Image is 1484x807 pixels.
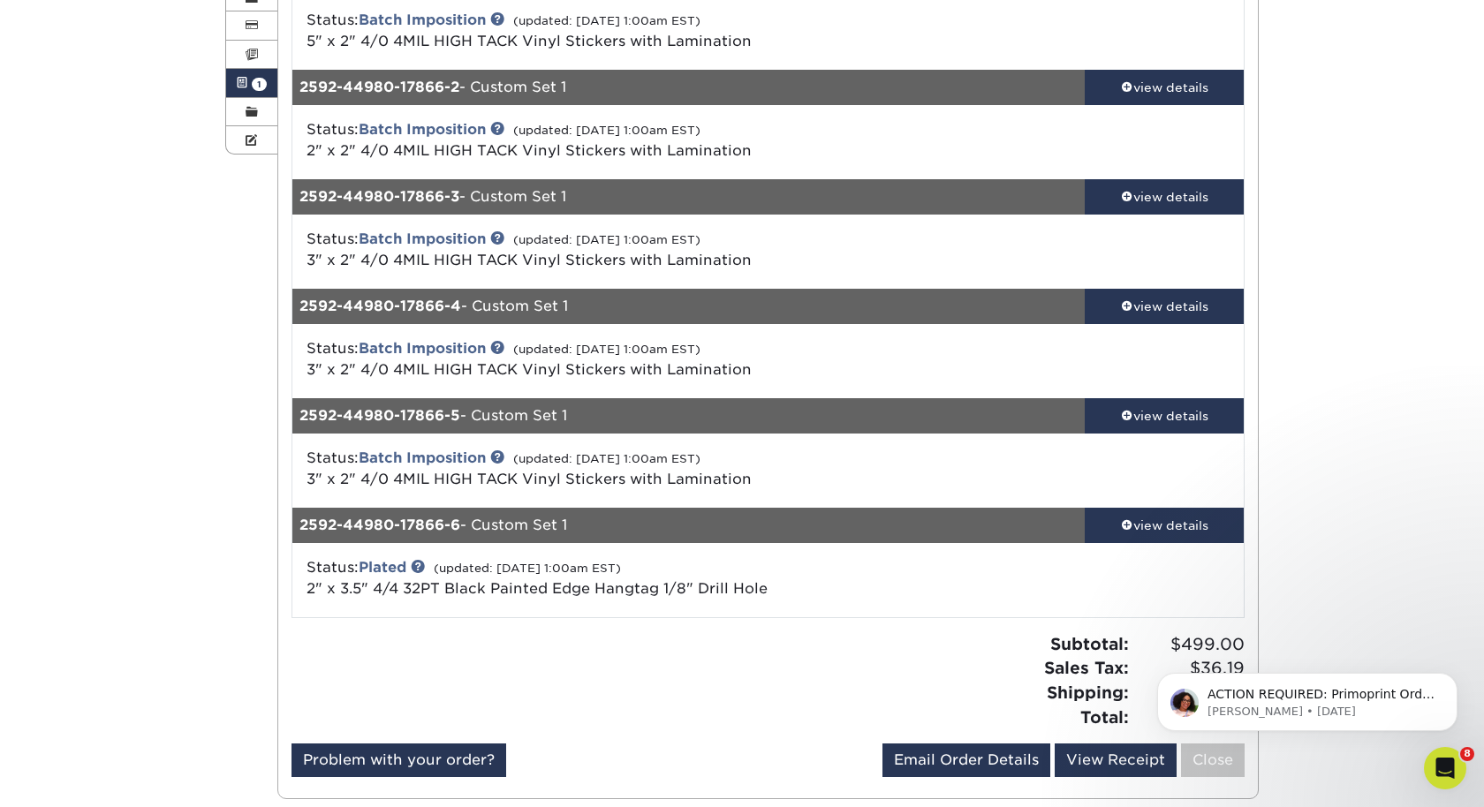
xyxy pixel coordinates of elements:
strong: Sales Tax: [1044,658,1129,677]
a: view details [1085,289,1244,324]
span: 8 [1460,747,1474,761]
a: 1 [226,69,277,97]
a: Batch Imposition [359,121,486,138]
div: Status: [293,229,927,271]
span: 3" x 2" 4/0 4MIL HIGH TACK Vinyl Stickers with Lamination [307,361,752,378]
a: view details [1085,179,1244,215]
div: view details [1085,188,1244,206]
small: (updated: [DATE] 1:00am EST) [513,14,700,27]
a: view details [1085,70,1244,105]
div: view details [1085,79,1244,96]
div: view details [1085,517,1244,534]
div: - Custom Set 1 [292,289,1086,324]
span: $499.00 [1134,632,1245,657]
div: Status: [293,448,927,490]
small: (updated: [DATE] 1:00am EST) [513,124,700,137]
iframe: Intercom live chat [1424,747,1466,789]
strong: 2592-44980-17866-3 [299,188,459,205]
div: view details [1085,298,1244,315]
div: - Custom Set 1 [292,179,1086,215]
a: Problem with your order? [291,743,506,777]
a: Batch Imposition [359,230,486,247]
small: (updated: [DATE] 1:00am EST) [434,562,621,575]
strong: Total: [1080,707,1129,727]
a: view details [1085,508,1244,543]
a: Close [1181,743,1245,777]
a: Batch Imposition [359,449,486,466]
div: view details [1085,407,1244,425]
span: 3" x 2" 4/0 4MIL HIGH TACK Vinyl Stickers with Lamination [307,252,752,268]
strong: 2592-44980-17866-5 [299,407,460,424]
strong: 2592-44980-17866-6 [299,517,460,533]
a: view details [1085,398,1244,434]
small: (updated: [DATE] 1:00am EST) [513,343,700,356]
strong: 2592-44980-17866-4 [299,298,461,314]
div: Status: [293,557,927,600]
div: Status: [293,338,927,381]
a: Batch Imposition [359,340,486,357]
span: 2" x 2" 4/0 4MIL HIGH TACK Vinyl Stickers with Lamination [307,142,752,159]
a: Plated [359,559,406,576]
div: Status: [293,119,927,162]
span: 5" x 2" 4/0 4MIL HIGH TACK Vinyl Stickers with Lamination [307,33,752,49]
iframe: Intercom notifications message [1131,636,1484,759]
strong: 2592-44980-17866-2 [299,79,459,95]
span: 1 [252,78,267,91]
a: Batch Imposition [359,11,486,28]
span: 2" x 3.5" 4/4 32PT Black Painted Edge Hangtag 1/8" Drill Hole [307,580,768,597]
a: View Receipt [1055,743,1177,777]
strong: Shipping: [1047,683,1129,702]
small: (updated: [DATE] 1:00am EST) [513,452,700,465]
div: - Custom Set 1 [292,398,1086,434]
div: Status: [293,10,927,52]
div: - Custom Set 1 [292,508,1086,543]
div: - Custom Set 1 [292,70,1086,105]
strong: Subtotal: [1050,634,1129,653]
a: Email Order Details [882,743,1050,777]
small: (updated: [DATE] 1:00am EST) [513,233,700,246]
span: 3" x 2" 4/0 4MIL HIGH TACK Vinyl Stickers with Lamination [307,471,752,487]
